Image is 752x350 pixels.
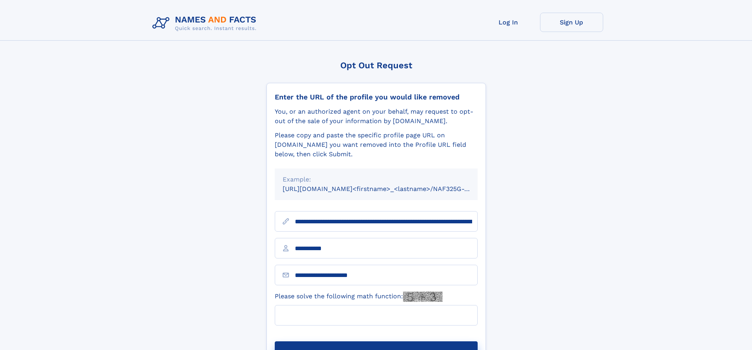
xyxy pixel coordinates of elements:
[283,185,493,193] small: [URL][DOMAIN_NAME]<firstname>_<lastname>/NAF325G-xxxxxxxx
[266,60,486,70] div: Opt Out Request
[275,292,443,302] label: Please solve the following math function:
[540,13,603,32] a: Sign Up
[275,107,478,126] div: You, or an authorized agent on your behalf, may request to opt-out of the sale of your informatio...
[477,13,540,32] a: Log In
[283,175,470,184] div: Example:
[275,131,478,159] div: Please copy and paste the specific profile page URL on [DOMAIN_NAME] you want removed into the Pr...
[149,13,263,34] img: Logo Names and Facts
[275,93,478,101] div: Enter the URL of the profile you would like removed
